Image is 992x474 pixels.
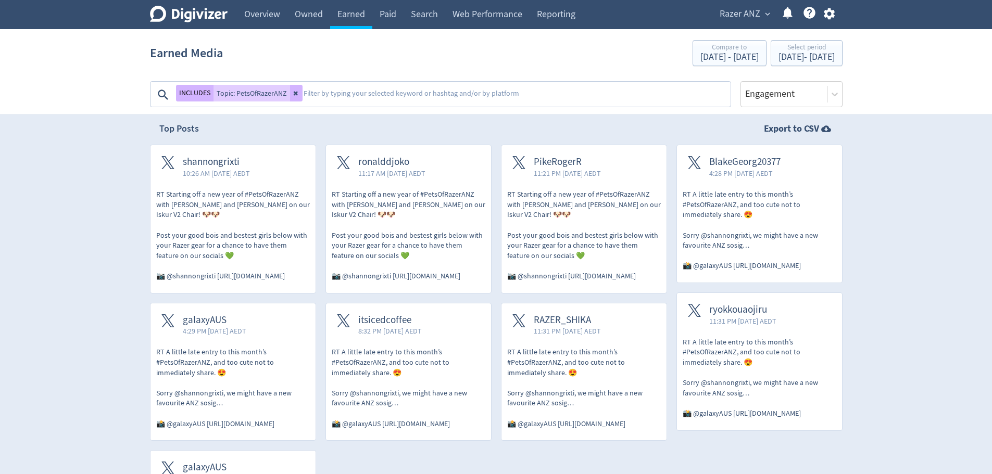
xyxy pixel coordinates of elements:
a: PikeRogerR11:21 PM [DATE] AEDTRT Starting off a new year of #PetsOfRazerANZ with [PERSON_NAME] an... [501,145,667,281]
p: RT Starting off a new year of #PetsOfRazerANZ with [PERSON_NAME] and [PERSON_NAME] on our Iskur V... [507,189,661,281]
p: RT A little late entry to this month’s #PetsOfRazerANZ, and too cute not to immediately share. 😍​... [332,347,485,429]
button: Razer ANZ [716,6,773,22]
p: RT A little late entry to this month’s #PetsOfRazerANZ, and too cute not to immediately share. 😍​... [683,337,836,419]
p: RT Starting off a new year of #PetsOfRazerANZ with [PERSON_NAME] and [PERSON_NAME] on our Iskur V... [156,189,310,281]
a: galaxyAUS4:29 PM [DATE] AEDTRT A little late entry to this month’s #PetsOfRazerANZ, and too cute ... [150,303,316,429]
span: 4:28 PM [DATE] AEDT [709,168,781,178]
span: 11:31 PM [DATE] AEDT [534,326,601,336]
p: RT A little late entry to this month’s #PetsOfRazerANZ, and too cute not to immediately share. 😍​... [156,347,310,429]
span: itsicedcoffee [358,314,422,326]
a: ryokkouaojiru11:31 PM [DATE] AEDTRT A little late entry to this month’s #PetsOfRazerANZ, and too ... [677,293,842,419]
span: Razer ANZ [720,6,760,22]
button: INCLUDES [176,85,214,101]
strong: Export to CSV [764,122,819,135]
span: BlakeGeorg20377 [709,156,781,168]
span: 11:31 PM [DATE] AEDT [709,316,776,326]
span: expand_more [763,9,772,19]
a: ronalddjoko11:17 AM [DATE] AEDTRT Starting off a new year of #PetsOfRazerANZ with [PERSON_NAME] a... [326,145,491,281]
div: [DATE] - [DATE] [778,53,835,62]
span: RAZER_SHIKA [534,314,601,326]
p: RT Starting off a new year of #PetsOfRazerANZ with [PERSON_NAME] and [PERSON_NAME] on our Iskur V... [332,189,485,281]
h2: Top Posts [159,122,199,135]
span: 4:29 PM [DATE] AEDT [183,326,246,336]
div: [DATE] - [DATE] [700,53,759,62]
a: itsicedcoffee8:32 PM [DATE] AEDTRT A little late entry to this month’s #PetsOfRazerANZ, and too c... [326,303,491,429]
span: shannongrixti [183,156,250,168]
span: galaxyAUS [183,314,246,326]
button: Select period[DATE]- [DATE] [771,40,843,66]
h1: Earned Media [150,36,223,70]
div: Compare to [700,44,759,53]
span: ronalddjoko [358,156,425,168]
a: BlakeGeorg203774:28 PM [DATE] AEDTRT A little late entry to this month’s #PetsOfRazerANZ, and too... [677,145,842,271]
span: 11:17 AM [DATE] AEDT [358,168,425,178]
span: Topic: PetsOfRazerANZ [217,89,287,97]
span: 11:21 PM [DATE] AEDT [534,168,601,178]
a: RAZER_SHIKA11:31 PM [DATE] AEDTRT A little late entry to this month’s #PetsOfRazerANZ, and too cu... [501,303,667,429]
p: RT A little late entry to this month’s #PetsOfRazerANZ, and too cute not to immediately share. 😍​... [507,347,661,429]
span: galaxyAUS [183,462,250,473]
button: Compare to[DATE] - [DATE] [693,40,767,66]
span: PikeRogerR [534,156,601,168]
p: RT A little late entry to this month’s #PetsOfRazerANZ, and too cute not to immediately share. 😍​... [683,189,836,271]
span: ryokkouaojiru [709,304,776,316]
span: 8:32 PM [DATE] AEDT [358,326,422,336]
div: Select period [778,44,835,53]
span: 10:26 AM [DATE] AEDT [183,168,250,178]
a: shannongrixti10:26 AM [DATE] AEDTRT Starting off a new year of #PetsOfRazerANZ with [PERSON_NAME]... [150,145,316,281]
